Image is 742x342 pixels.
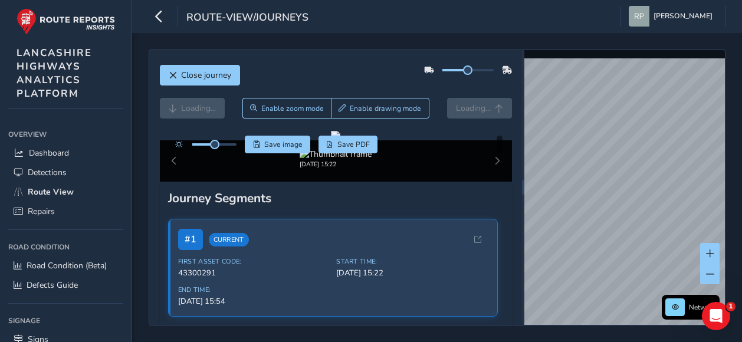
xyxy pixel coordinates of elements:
[178,296,330,307] span: [DATE] 15:54
[27,260,107,271] span: Road Condition (Beta)
[331,98,429,119] button: Draw
[8,312,123,330] div: Signage
[261,104,324,113] span: Enable zoom mode
[28,167,67,178] span: Detections
[689,302,716,312] span: Network
[29,147,69,159] span: Dashboard
[319,136,378,153] button: PDF
[209,233,249,246] span: Current
[181,70,231,81] span: Close journey
[242,98,331,119] button: Zoom
[8,202,123,221] a: Repairs
[300,160,372,169] div: [DATE] 15:22
[17,8,115,35] img: rr logo
[337,140,370,149] span: Save PDF
[17,46,92,100] span: LANCASHIRE HIGHWAYS ANALYTICS PLATFORM
[28,186,74,198] span: Route View
[178,257,330,266] span: First Asset Code:
[702,302,730,330] iframe: Intercom live chat
[264,140,303,149] span: Save image
[336,268,488,278] span: [DATE] 15:22
[300,149,372,160] img: Thumbnail frame
[8,126,123,143] div: Overview
[629,6,717,27] button: [PERSON_NAME]
[160,65,240,85] button: Close journey
[27,279,78,291] span: Defects Guide
[8,275,123,295] a: Defects Guide
[8,143,123,163] a: Dashboard
[629,6,649,27] img: diamond-layout
[8,238,123,256] div: Road Condition
[8,163,123,182] a: Detections
[178,268,330,278] span: 43300291
[178,285,330,294] span: End Time:
[8,182,123,202] a: Route View
[350,104,421,113] span: Enable drawing mode
[8,256,123,275] a: Road Condition (Beta)
[336,257,488,266] span: Start Time:
[245,136,310,153] button: Save
[28,206,55,217] span: Repairs
[654,6,713,27] span: [PERSON_NAME]
[186,10,308,27] span: route-view/journeys
[178,229,203,250] span: # 1
[168,190,504,206] div: Journey Segments
[726,302,736,311] span: 1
